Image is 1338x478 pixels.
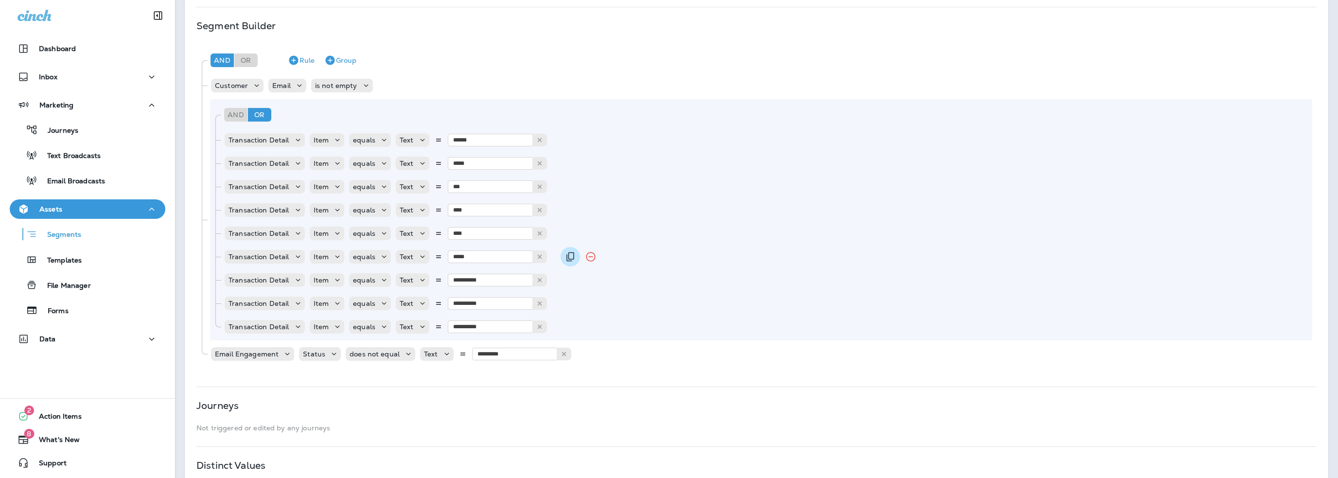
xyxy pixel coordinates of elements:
p: Transaction Detail [229,183,289,191]
p: Journeys [196,402,239,409]
p: Segments [37,230,81,240]
p: equals [353,230,375,237]
p: Forms [38,307,69,316]
p: Distinct Values [196,461,265,469]
p: Inbox [39,73,57,81]
p: equals [353,300,375,307]
div: And [211,53,234,67]
div: And [224,108,247,122]
p: Text [400,276,414,284]
button: Group [320,53,360,68]
button: Dashboard [10,39,165,58]
button: Segments [10,224,165,245]
button: Email Broadcasts [10,170,165,191]
p: Transaction Detail [229,253,289,261]
p: Marketing [39,101,73,109]
p: Text Broadcasts [37,152,101,161]
p: Transaction Detail [229,159,289,167]
p: Transaction Detail [229,206,289,214]
p: Text [400,253,414,261]
p: Data [39,335,56,343]
p: Transaction Detail [229,276,289,284]
p: Text [400,300,414,307]
button: Marketing [10,95,165,115]
p: Journeys [38,126,78,136]
p: equals [353,183,375,191]
button: Duplicate Rule [561,247,580,266]
p: Email [272,82,291,89]
span: 8 [24,429,34,439]
p: equals [353,206,375,214]
p: is not empty [315,82,357,89]
button: Data [10,329,165,349]
p: Text [400,323,414,331]
p: Segment Builder [196,22,276,30]
button: Templates [10,249,165,270]
button: Text Broadcasts [10,145,165,165]
button: File Manager [10,275,165,295]
p: Transaction Detail [229,300,289,307]
button: Support [10,453,165,473]
p: Email Engagement [215,350,279,358]
p: Transaction Detail [229,230,289,237]
button: Collapse Sidebar [144,6,172,25]
p: Text [400,183,414,191]
span: 2 [24,406,34,415]
p: Text [424,350,438,358]
p: Dashboard [39,45,76,53]
p: Status [303,350,325,358]
span: What's New [29,436,80,447]
p: equals [353,136,375,144]
button: Inbox [10,67,165,87]
p: Templates [37,256,82,266]
p: Assets [39,205,62,213]
p: Item [314,183,329,191]
button: 2Action Items [10,407,165,426]
span: Support [29,459,67,471]
p: Text [400,230,414,237]
p: Item [314,276,329,284]
div: Or [234,53,258,67]
button: Assets [10,199,165,219]
p: does not equal [350,350,400,358]
p: equals [353,276,375,284]
p: Text [400,159,414,167]
p: Item [314,323,329,331]
p: Item [314,253,329,261]
button: Remove Rule [581,247,600,266]
p: equals [353,323,375,331]
p: Item [314,159,329,167]
p: Transaction Detail [229,136,289,144]
button: 8What's New [10,430,165,449]
p: Text [400,136,414,144]
p: Transaction Detail [229,323,289,331]
p: equals [353,253,375,261]
button: Forms [10,300,165,320]
p: Email Broadcasts [37,177,105,186]
p: Item [314,136,329,144]
button: Rule [284,53,318,68]
p: Not triggered or edited by any journeys [196,424,1317,432]
p: File Manager [37,282,91,291]
p: Customer [215,82,248,89]
p: Text [400,206,414,214]
p: equals [353,159,375,167]
p: Item [314,230,329,237]
span: Action Items [29,412,82,424]
p: Item [314,300,329,307]
button: Journeys [10,120,165,140]
div: Or [248,108,271,122]
p: Item [314,206,329,214]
